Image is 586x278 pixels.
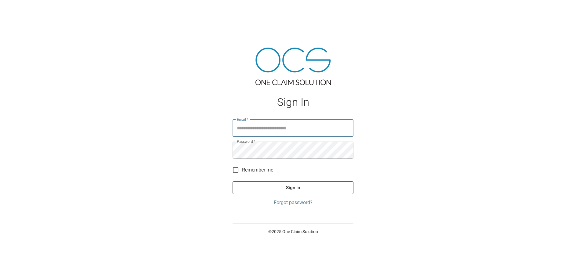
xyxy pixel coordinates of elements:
span: Remember me [242,166,273,174]
p: © 2025 One Claim Solution [233,229,353,235]
button: Sign In [233,181,353,194]
img: ocs-logo-tra.png [255,48,331,85]
label: Password [237,139,255,144]
h1: Sign In [233,96,353,109]
img: ocs-logo-white-transparent.png [7,4,32,16]
label: Email [237,117,248,122]
a: Forgot password? [233,199,353,206]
